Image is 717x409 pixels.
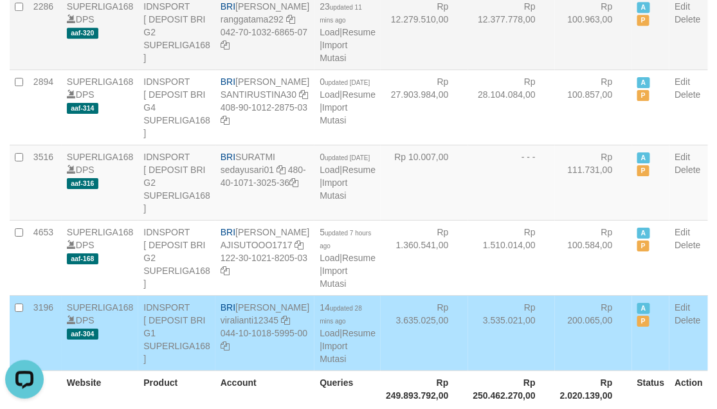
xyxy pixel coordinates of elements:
[221,302,235,313] span: BRI
[320,152,376,201] span: | |
[468,145,555,220] td: - - -
[221,240,293,250] a: AJISUTOOO1717
[215,69,314,145] td: [PERSON_NAME] 408-90-1012-2875-03
[468,295,555,370] td: Rp 3.535.021,00
[28,220,62,295] td: 4653
[320,1,376,63] span: | |
[637,241,650,251] span: Paused
[555,69,632,145] td: Rp 100.857,00
[67,253,98,264] span: aaf-168
[320,266,347,289] a: Import Mutasi
[555,370,632,407] th: Rp 2.020.139,00
[138,145,215,220] td: IDNSPORT [ DEPOSIT BRI G2 SUPERLIGA168 ]
[221,227,235,237] span: BRI
[342,253,376,263] a: Resume
[675,315,700,325] a: Delete
[286,14,295,24] a: Copy ranggatama292 to clipboard
[342,165,376,175] a: Resume
[67,77,134,87] a: SUPERLIGA168
[342,27,376,37] a: Resume
[67,103,98,114] span: aaf-314
[468,370,555,407] th: Rp 250.462.270,00
[555,220,632,295] td: Rp 100.584,00
[320,165,340,175] a: Load
[67,1,134,12] a: SUPERLIGA168
[320,77,370,87] span: 0
[342,89,376,100] a: Resume
[637,15,650,26] span: Paused
[320,89,340,100] a: Load
[320,27,340,37] a: Load
[320,152,370,162] span: 0
[221,315,278,325] a: viralianti12345
[67,329,98,340] span: aaf-304
[637,77,650,88] span: Active
[675,89,700,100] a: Delete
[637,316,650,327] span: Paused
[62,69,139,145] td: DPS
[221,165,274,175] a: sedayusari01
[320,102,347,125] a: Import Mutasi
[67,178,98,189] span: aaf-316
[314,370,381,407] th: Queries
[5,5,44,44] button: Open LiveChat chat widget
[675,227,690,237] a: Edit
[221,40,230,50] a: Copy 042701032686507 to clipboard
[637,90,650,101] span: Paused
[138,220,215,295] td: IDNSPORT [ DEPOSIT BRI G2 SUPERLIGA168 ]
[221,1,235,12] span: BRI
[215,145,314,220] td: SURATMI 480-40-1071-3025-36
[299,89,308,100] a: Copy SANTIRUSTINA30 to clipboard
[289,177,298,188] a: Copy 480401071302536 to clipboard
[325,154,370,161] span: updated [DATE]
[320,328,340,338] a: Load
[62,145,139,220] td: DPS
[320,230,371,250] span: updated 7 hours ago
[468,69,555,145] td: Rp 28.104.084,00
[320,302,362,325] span: 14
[320,1,362,24] span: 23
[675,240,700,250] a: Delete
[215,295,314,370] td: [PERSON_NAME] 044-10-1018-5995-00
[221,266,230,276] a: Copy 122301021820503 to clipboard
[28,295,62,370] td: 3196
[320,40,347,63] a: Import Mutasi
[669,370,708,407] th: Action
[138,370,215,407] th: Product
[632,370,670,407] th: Status
[28,69,62,145] td: 2894
[67,28,98,39] span: aaf-320
[381,295,467,370] td: Rp 3.635.025,00
[342,328,376,338] a: Resume
[320,341,347,364] a: Import Mutasi
[221,14,284,24] a: ranggatama292
[320,227,371,250] span: 5
[675,165,700,175] a: Delete
[381,370,467,407] th: Rp 249.893.792,00
[295,240,304,250] a: Copy AJISUTOOO1717 to clipboard
[221,115,230,125] a: Copy 408901012287503 to clipboard
[320,177,347,201] a: Import Mutasi
[62,220,139,295] td: DPS
[28,145,62,220] td: 3516
[215,220,314,295] td: [PERSON_NAME] 122-30-1021-8205-03
[320,302,376,364] span: | |
[221,152,235,162] span: BRI
[675,77,690,87] a: Edit
[277,165,286,175] a: Copy sedayusari01 to clipboard
[138,69,215,145] td: IDNSPORT [ DEPOSIT BRI G4 SUPERLIGA168 ]
[215,370,314,407] th: Account
[67,302,134,313] a: SUPERLIGA168
[325,79,370,86] span: updated [DATE]
[381,145,467,220] td: Rp 10.007,00
[320,253,340,263] a: Load
[468,220,555,295] td: Rp 1.510.014,00
[637,228,650,239] span: Active
[555,145,632,220] td: Rp 111.731,00
[67,227,134,237] a: SUPERLIGA168
[637,165,650,176] span: Paused
[320,77,376,125] span: | |
[138,295,215,370] td: IDNSPORT [ DEPOSIT BRI G1 SUPERLIGA168 ]
[555,295,632,370] td: Rp 200.065,00
[675,1,690,12] a: Edit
